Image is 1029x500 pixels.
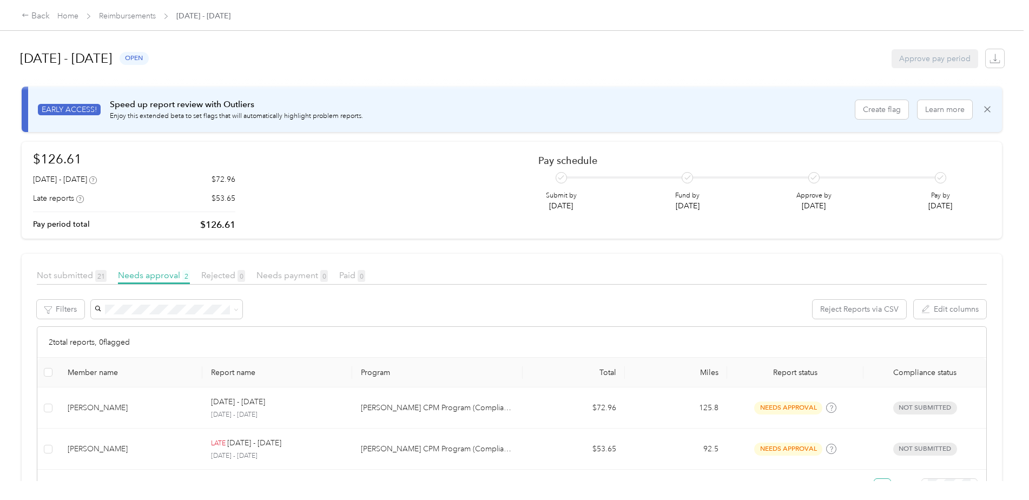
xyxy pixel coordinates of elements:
[37,300,84,319] button: Filters
[361,443,514,455] p: [PERSON_NAME] CPM Program (Compliance)
[20,45,112,71] h1: [DATE] - [DATE]
[256,270,328,280] span: Needs payment
[928,479,971,495] span: 25 / page
[201,270,245,280] span: Rejected
[968,439,1029,500] iframe: Everlance-gr Chat Button Frame
[914,300,986,319] button: Edit columns
[120,52,149,64] span: open
[33,174,97,185] div: [DATE] - [DATE]
[546,191,577,201] p: Submit by
[33,193,84,204] div: Late reports
[211,451,344,461] p: [DATE] - [DATE]
[796,200,832,212] p: [DATE]
[320,270,328,282] span: 0
[211,396,265,408] p: [DATE] - [DATE]
[625,429,727,470] td: 92.5
[675,191,700,201] p: Fund by
[895,478,913,496] button: right
[358,270,365,282] span: 0
[813,300,906,319] button: Reject Reports via CSV
[361,402,514,414] p: [PERSON_NAME] CPM Program (Compliance)
[211,410,344,420] p: [DATE] - [DATE]
[37,327,986,358] div: 2 total reports, 0 flagged
[634,368,718,377] div: Miles
[57,11,78,21] a: Home
[200,218,235,232] p: $126.61
[118,270,190,280] span: Needs approval
[202,358,352,387] th: Report name
[212,174,235,185] p: $72.96
[352,387,523,429] td: T. Disney CPM Program (Compliance)
[227,437,281,449] p: [DATE] - [DATE]
[852,478,869,496] button: left
[675,200,700,212] p: [DATE]
[37,270,107,280] span: Not submitted
[736,368,855,377] span: Report status
[33,219,90,230] p: Pay period total
[796,191,832,201] p: Approve by
[782,478,848,495] span: Showing 2 out of 2
[59,358,202,387] th: Member name
[110,98,363,111] p: Speed up report review with Outliers
[921,478,978,496] div: Page Size
[928,191,952,201] p: Pay by
[855,100,908,119] button: Create flag
[339,270,365,280] span: Paid
[352,358,523,387] th: Program
[625,387,727,429] td: 125.8
[110,111,363,121] p: Enjoy this extended beta to set flags that will automatically highlight problem reports.
[523,387,625,429] td: $72.96
[33,149,235,168] h1: $126.61
[238,270,245,282] span: 0
[182,270,190,282] span: 2
[754,443,822,455] span: needs approval
[874,479,891,495] a: 1
[523,429,625,470] td: $53.65
[68,402,194,414] div: [PERSON_NAME]
[538,155,972,166] h2: Pay schedule
[212,193,235,204] p: $53.65
[99,11,156,21] a: Reimbursements
[754,402,822,414] span: needs approval
[928,200,952,212] p: [DATE]
[176,10,230,22] span: [DATE] - [DATE]
[352,429,523,470] td: T. Disney CPM Program (Compliance)
[95,270,107,282] span: 21
[546,200,577,212] p: [DATE]
[22,10,50,23] div: Back
[893,402,957,414] span: Not submitted
[68,368,194,377] div: Member name
[893,443,957,455] span: Not submitted
[852,478,869,496] li: Previous Page
[531,368,616,377] div: Total
[918,100,972,119] button: Learn more
[872,368,978,377] span: Compliance status
[211,439,226,449] p: LATE
[38,104,101,115] span: EARLY ACCESS!
[68,443,194,455] div: [PERSON_NAME]
[895,478,913,496] li: Next Page
[874,478,891,496] li: 1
